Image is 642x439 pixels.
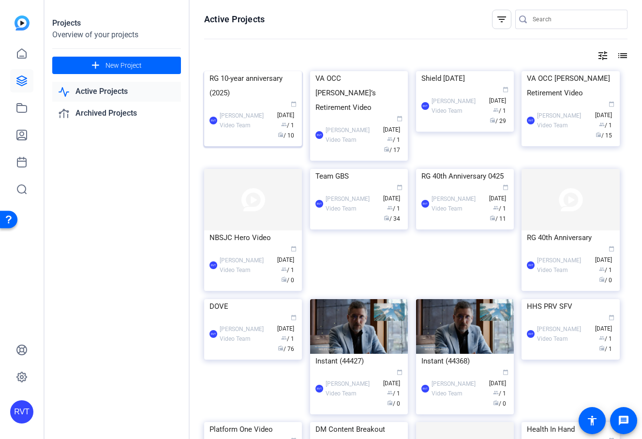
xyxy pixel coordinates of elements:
div: Instant (44368) [421,354,508,368]
div: RVT [421,200,429,208]
span: [DATE] [383,370,403,387]
span: calendar_today [609,315,614,320]
div: [PERSON_NAME] Video Team [432,379,484,398]
div: Team GBS [315,169,403,183]
span: calendar_today [609,101,614,107]
span: group [599,121,605,127]
span: / 15 [596,132,612,139]
div: [PERSON_NAME] Video Team [537,111,590,130]
a: Archived Projects [52,104,181,123]
span: radio [387,400,393,406]
div: [PERSON_NAME] Video Team [326,125,378,145]
span: radio [278,345,284,351]
span: calendar_today [503,369,508,375]
span: [DATE] [383,185,403,202]
span: / 1 [493,390,506,397]
div: [PERSON_NAME] Video Team [220,111,272,130]
span: group [599,335,605,341]
mat-icon: message [618,415,629,426]
span: / 34 [384,215,400,222]
span: group [493,390,499,395]
div: Platform One Video [209,422,297,437]
span: group [281,266,287,272]
div: RVT [315,131,323,139]
div: [PERSON_NAME] Video Team [537,256,590,275]
span: calendar_today [397,116,403,121]
input: Search [533,14,620,25]
span: group [387,390,393,395]
span: group [387,205,393,211]
div: RVT [527,261,535,269]
span: radio [281,276,287,282]
span: radio [493,400,499,406]
span: calendar_today [397,184,403,190]
span: New Project [105,61,142,71]
mat-icon: filter_list [496,14,508,25]
span: [DATE] [489,370,508,387]
span: / 1 [599,122,612,129]
span: / 1 [387,205,400,212]
div: VA OCC [PERSON_NAME] Retirement Video [527,71,614,100]
span: / 10 [278,132,294,139]
span: [DATE] [489,185,508,202]
div: [PERSON_NAME] Video Team [220,324,272,344]
span: group [387,136,393,142]
span: group [493,205,499,211]
div: [PERSON_NAME] Video Team [432,194,484,213]
div: RG 40th Anniversary [527,230,614,245]
div: HHS PRV SFV [527,299,614,314]
span: / 1 [281,267,294,273]
span: / 0 [599,277,612,284]
h1: Active Projects [204,14,265,25]
div: [PERSON_NAME] Video Team [432,96,484,116]
span: group [493,107,499,113]
div: RVT [421,102,429,110]
span: [DATE] [595,315,614,332]
div: RVT [209,330,217,338]
mat-icon: tune [597,50,609,61]
span: radio [490,117,495,123]
span: radio [599,345,605,351]
span: radio [278,132,284,137]
span: / 1 [599,267,612,273]
span: calendar_today [291,101,297,107]
span: calendar_today [503,184,508,190]
mat-icon: accessibility [586,415,598,426]
div: RVT [527,330,535,338]
div: [PERSON_NAME] Video Team [326,194,378,213]
div: NBSJC Hero Video [209,230,297,245]
span: / 1 [599,335,612,342]
div: Instant (44427) [315,354,403,368]
span: calendar_today [291,246,297,252]
div: RVT [527,117,535,124]
span: / 0 [281,277,294,284]
img: blue-gradient.svg [15,15,30,30]
div: RVT [209,117,217,124]
span: / 1 [493,205,506,212]
span: calendar_today [609,246,614,252]
div: DOVE [209,299,297,314]
span: group [599,266,605,272]
span: / 29 [490,118,506,124]
div: [PERSON_NAME] Video Team [537,324,590,344]
div: RVT [421,385,429,393]
mat-icon: list [616,50,627,61]
span: / 11 [490,215,506,222]
span: group [281,335,287,341]
span: radio [384,146,389,152]
div: RVT [315,385,323,393]
button: New Project [52,57,181,74]
span: / 1 [281,335,294,342]
mat-icon: add [90,60,102,72]
span: [DATE] [277,315,297,332]
div: RVT [209,261,217,269]
span: / 17 [384,147,400,153]
span: radio [384,215,389,221]
div: Projects [52,17,181,29]
div: VA OCC [PERSON_NAME]’s Retirement Video [315,71,403,115]
span: / 1 [387,390,400,397]
div: RG 40th Anniversary 0425 [421,169,508,183]
span: / 1 [493,107,506,114]
span: / 0 [387,400,400,407]
div: Shield [DATE] [421,71,508,86]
